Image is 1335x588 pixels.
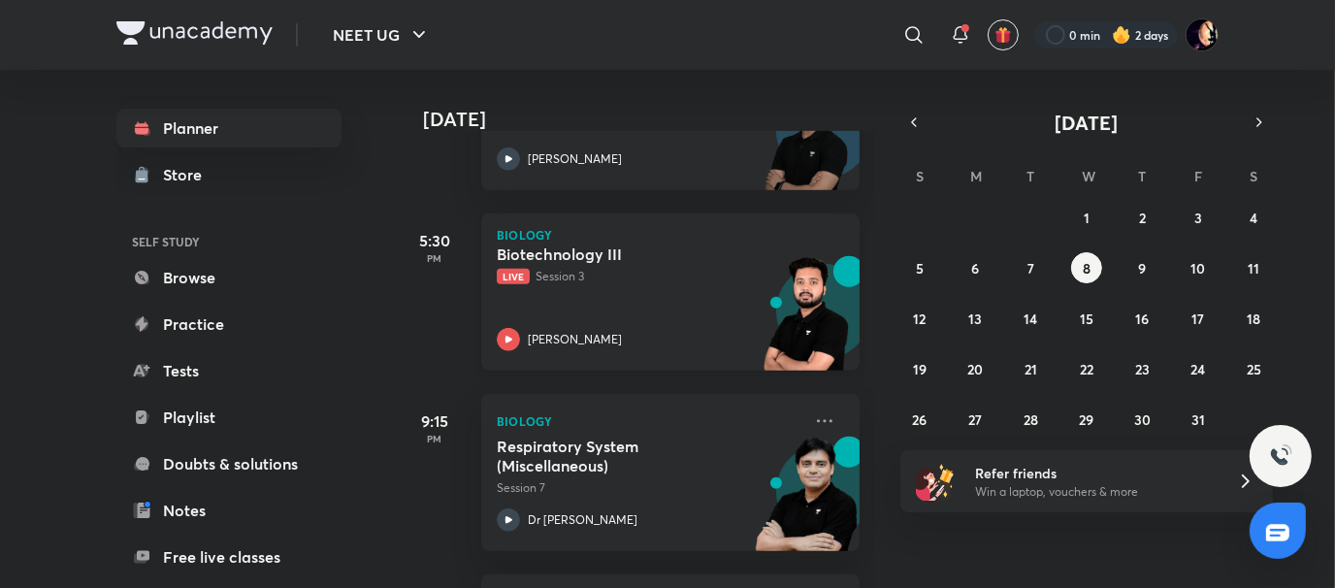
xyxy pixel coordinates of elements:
abbr: October 31, 2025 [1191,410,1205,429]
abbr: October 25, 2025 [1247,360,1261,378]
p: Biology [497,229,844,241]
button: October 29, 2025 [1071,404,1102,435]
p: Win a laptop, vouchers & more [975,483,1214,501]
img: unacademy [753,256,860,390]
button: October 11, 2025 [1238,252,1269,283]
div: Store [163,163,213,186]
abbr: Thursday [1138,167,1146,185]
a: Notes [116,491,342,530]
span: Live [497,269,530,284]
p: PM [396,433,473,444]
a: Playlist [116,398,342,437]
button: October 10, 2025 [1183,252,1214,283]
button: October 15, 2025 [1071,303,1102,334]
abbr: October 30, 2025 [1134,410,1151,429]
abbr: Sunday [916,167,924,185]
abbr: October 6, 2025 [971,259,979,278]
p: Session 3 [497,268,801,285]
button: October 26, 2025 [904,404,935,435]
abbr: October 14, 2025 [1025,310,1038,328]
abbr: Saturday [1250,167,1257,185]
abbr: October 12, 2025 [913,310,926,328]
a: Store [116,155,342,194]
abbr: October 18, 2025 [1247,310,1260,328]
button: October 8, 2025 [1071,252,1102,283]
h5: Respiratory System (Miscellaneous) [497,437,738,475]
abbr: October 17, 2025 [1191,310,1204,328]
img: streak [1112,25,1131,45]
img: Company Logo [116,21,273,45]
a: Company Logo [116,21,273,49]
button: October 28, 2025 [1016,404,1047,435]
img: referral [916,462,955,501]
h6: SELF STUDY [116,225,342,258]
button: October 2, 2025 [1126,202,1157,233]
button: October 19, 2025 [904,353,935,384]
button: October 24, 2025 [1183,353,1214,384]
button: October 17, 2025 [1183,303,1214,334]
a: Free live classes [116,538,342,576]
img: unacademy [753,437,860,571]
h5: 9:15 [396,409,473,433]
abbr: October 26, 2025 [912,410,927,429]
button: October 31, 2025 [1183,404,1214,435]
abbr: October 11, 2025 [1248,259,1259,278]
button: October 25, 2025 [1238,353,1269,384]
h6: Refer friends [975,463,1214,483]
abbr: Friday [1194,167,1202,185]
p: Session 7 [497,479,801,497]
img: ttu [1269,444,1292,468]
abbr: October 20, 2025 [967,360,983,378]
abbr: October 10, 2025 [1190,259,1205,278]
button: avatar [988,19,1019,50]
p: PM [396,252,473,264]
a: Doubts & solutions [116,444,342,483]
button: October 7, 2025 [1016,252,1047,283]
abbr: October 27, 2025 [968,410,982,429]
button: NEET UG [321,16,442,54]
abbr: October 28, 2025 [1024,410,1038,429]
p: Biology [497,409,801,433]
abbr: October 5, 2025 [916,259,924,278]
button: October 18, 2025 [1238,303,1269,334]
abbr: October 9, 2025 [1138,259,1146,278]
abbr: October 4, 2025 [1250,209,1257,227]
abbr: October 8, 2025 [1083,259,1091,278]
button: October 20, 2025 [960,353,991,384]
abbr: October 24, 2025 [1190,360,1205,378]
button: October 22, 2025 [1071,353,1102,384]
abbr: Wednesday [1082,167,1095,185]
img: unacademy [753,76,860,210]
abbr: October 15, 2025 [1080,310,1093,328]
h4: [DATE] [423,108,879,131]
a: Browse [116,258,342,297]
button: October 5, 2025 [904,252,935,283]
abbr: October 7, 2025 [1027,259,1034,278]
abbr: Tuesday [1027,167,1035,185]
button: October 21, 2025 [1016,353,1047,384]
abbr: October 13, 2025 [968,310,982,328]
a: Planner [116,109,342,147]
img: avatar [994,26,1012,44]
abbr: October 29, 2025 [1079,410,1093,429]
button: October 27, 2025 [960,404,991,435]
button: October 6, 2025 [960,252,991,283]
abbr: October 23, 2025 [1135,360,1150,378]
span: [DATE] [1056,110,1119,136]
abbr: October 2, 2025 [1139,209,1146,227]
p: [PERSON_NAME] [528,331,622,348]
abbr: October 1, 2025 [1084,209,1090,227]
abbr: October 16, 2025 [1135,310,1149,328]
a: Tests [116,351,342,390]
button: October 13, 2025 [960,303,991,334]
abbr: October 3, 2025 [1194,209,1202,227]
h5: 5:30 [396,229,473,252]
button: October 30, 2025 [1126,404,1157,435]
img: Mayank Singh [1186,18,1219,51]
button: October 16, 2025 [1126,303,1157,334]
button: [DATE] [928,109,1246,136]
h5: Biotechnology III [497,245,738,264]
button: October 23, 2025 [1126,353,1157,384]
abbr: Monday [970,167,982,185]
button: October 1, 2025 [1071,202,1102,233]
